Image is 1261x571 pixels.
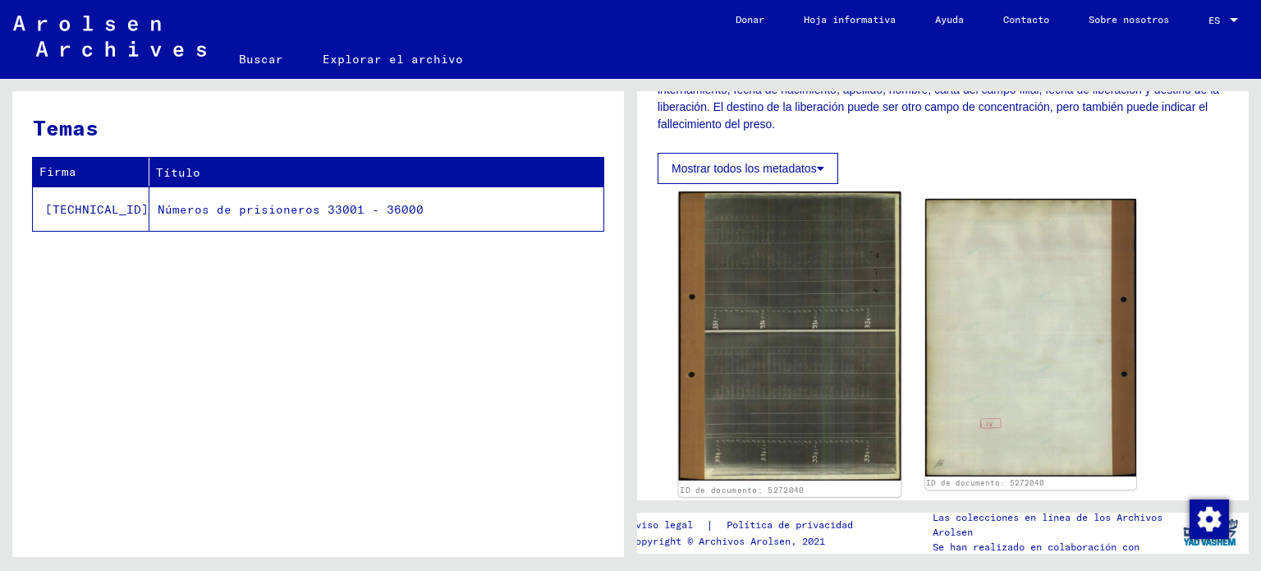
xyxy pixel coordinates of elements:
font: Explorar el archivo [323,52,463,67]
font: Sobre nosotros [1089,13,1169,25]
img: 001.jpg [679,191,901,481]
font: Se han realizado en colaboración con [933,541,1139,553]
font: Temas [33,114,99,141]
font: | [706,518,713,532]
button: Mostrar todos los metadatos [658,153,838,184]
img: 002.jpg [925,199,1137,476]
font: [TECHNICAL_ID] [45,202,149,217]
font: Mostrar todos los metadatos [672,162,817,175]
div: Cambiar el consentimiento [1189,499,1228,538]
a: ID de documento: 5272040 [680,485,804,495]
img: Arolsen_neg.svg [13,16,206,57]
font: Aviso legal [630,518,693,531]
font: Título [156,165,200,180]
a: Buscar [219,39,303,79]
a: ID de documento: 5272040 [926,478,1044,487]
font: Política de privacidad [727,518,853,531]
font: Firma [39,164,76,179]
a: Explorar el archivo [303,39,483,79]
font: Contacto [1003,13,1049,25]
font: Donar [736,13,764,25]
a: Política de privacidad [713,517,873,534]
a: Aviso legal [630,517,706,534]
font: Buscar [239,52,283,67]
img: yv_logo.png [1180,512,1241,553]
font: ES [1208,14,1220,26]
font: Copyright © Archivos Arolsen, 2021 [630,535,825,547]
font: Números de prisioneros 33001 - 36000 [158,202,424,217]
font: Ayuda [935,13,964,25]
font: Hoja informativa [804,13,896,25]
img: Cambiar el consentimiento [1190,500,1229,539]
